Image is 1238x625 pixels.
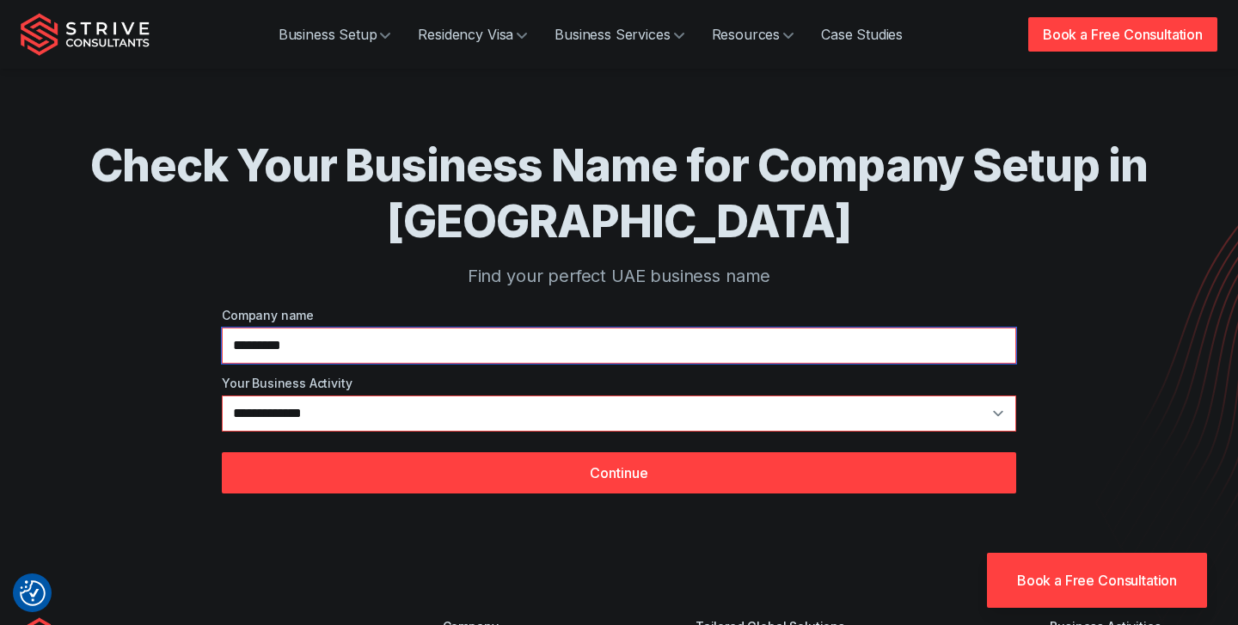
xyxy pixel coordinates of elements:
[1028,17,1217,52] a: Book a Free Consultation
[222,306,1016,324] label: Company name
[21,13,150,56] img: Strive Consultants
[89,263,1149,289] p: Find your perfect UAE business name
[222,452,1016,493] button: Continue
[807,17,916,52] a: Case Studies
[404,17,541,52] a: Residency Visa
[89,138,1149,249] h1: Check Your Business Name for Company Setup in [GEOGRAPHIC_DATA]
[20,580,46,606] button: Consent Preferences
[20,580,46,606] img: Revisit consent button
[222,374,1016,392] label: Your Business Activity
[541,17,697,52] a: Business Services
[987,553,1207,608] a: Book a Free Consultation
[265,17,405,52] a: Business Setup
[698,17,808,52] a: Resources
